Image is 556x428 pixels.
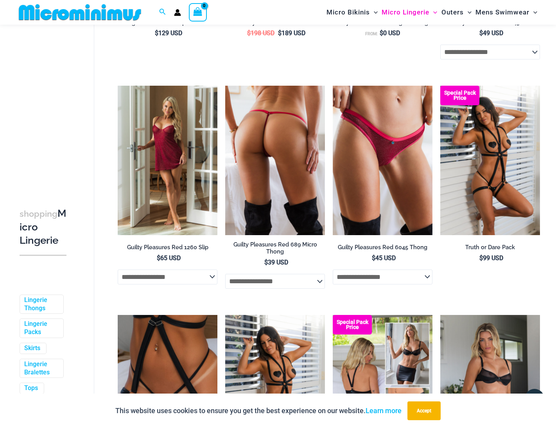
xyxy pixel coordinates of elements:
a: Micro LingerieMenu ToggleMenu Toggle [380,2,439,22]
bdi: 129 USD [155,29,182,37]
bdi: 45 USD [372,254,396,262]
span: Menu Toggle [464,2,472,22]
img: Truth or Dare Black 1905 Bodysuit 611 Micro 07 [440,86,540,235]
a: Guilty Pleasures Red 689 Micro 01Guilty Pleasures Red 689 Micro 02Guilty Pleasures Red 689 Micro 02 [225,86,325,235]
h2: Guilty Pleasures Red 689 Micro Thong [225,241,325,255]
img: Guilty Pleasures Red 1260 Slip 01 [118,86,217,235]
bdi: 99 USD [479,254,503,262]
span: $ [247,29,251,37]
iframe: TrustedSite Certified [20,26,90,183]
img: Guilty Pleasures Red 689 Micro 02 [225,86,325,235]
h2: Truth or Dare Pack [440,244,540,251]
span: $ [479,254,483,262]
a: Guilty Pleasures Red 689 Micro Thong [225,241,325,259]
a: Guilty Pleasures Red 1260 Slip [118,244,217,254]
a: Lingerie Bralettes [24,360,57,377]
span: $ [479,29,483,37]
span: Micro Lingerie [382,2,429,22]
span: $ [157,254,160,262]
span: $ [155,29,158,37]
span: From: [365,31,378,36]
bdi: 0 USD [380,29,400,37]
a: Mens SwimwearMenu ToggleMenu Toggle [473,2,539,22]
nav: Site Navigation [323,1,540,23]
p: This website uses cookies to ensure you get the best experience on our website. [115,405,402,417]
span: $ [264,259,268,266]
span: Micro Bikinis [326,2,370,22]
a: Guilty Pleasures Red 6045 Thong 01Guilty Pleasures Red 6045 Thong 02Guilty Pleasures Red 6045 Tho... [333,86,432,235]
a: Guilty Pleasures Red 1260 Slip 01Guilty Pleasures Red 1260 Slip 02Guilty Pleasures Red 1260 Slip 02 [118,86,217,235]
a: Micro BikinisMenu ToggleMenu Toggle [325,2,380,22]
span: $ [380,29,383,37]
span: Menu Toggle [529,2,537,22]
bdi: 198 USD [247,29,274,37]
h3: Micro Lingerie [20,207,66,247]
h2: Guilty Pleasures Red 1260 Slip [118,244,217,251]
img: Guilty Pleasures Red 6045 Thong 01 [333,86,432,235]
span: shopping [20,209,57,219]
a: Account icon link [174,9,181,16]
span: $ [372,254,375,262]
bdi: 39 USD [264,259,288,266]
a: Learn more [366,406,402,415]
span: Menu Toggle [429,2,437,22]
bdi: 65 USD [157,254,181,262]
a: Lingerie Packs [24,320,57,337]
span: Menu Toggle [370,2,378,22]
span: Outers [441,2,464,22]
img: MM SHOP LOGO FLAT [16,4,144,21]
span: $ [278,29,282,37]
a: Search icon link [159,7,166,17]
a: View Shopping Cart, empty [189,3,207,21]
a: Guilty Pleasures Red 6045 Thong [333,244,432,254]
bdi: 189 USD [278,29,305,37]
a: Truth or Dare Pack [440,244,540,254]
bdi: 49 USD [479,29,503,37]
h2: Guilty Pleasures Red 6045 Thong [333,244,432,251]
a: Skirts [24,344,40,352]
span: Mens Swimwear [475,2,529,22]
b: Special Pack Price [333,320,372,330]
a: Truth or Dare Black 1905 Bodysuit 611 Micro 07 Truth or Dare Black 1905 Bodysuit 611 Micro 06Trut... [440,86,540,235]
b: Special Pack Price [440,90,479,101]
a: Tops [24,385,38,393]
a: OutersMenu ToggleMenu Toggle [439,2,473,22]
a: Lingerie Thongs [24,296,57,313]
button: Accept [407,401,441,420]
